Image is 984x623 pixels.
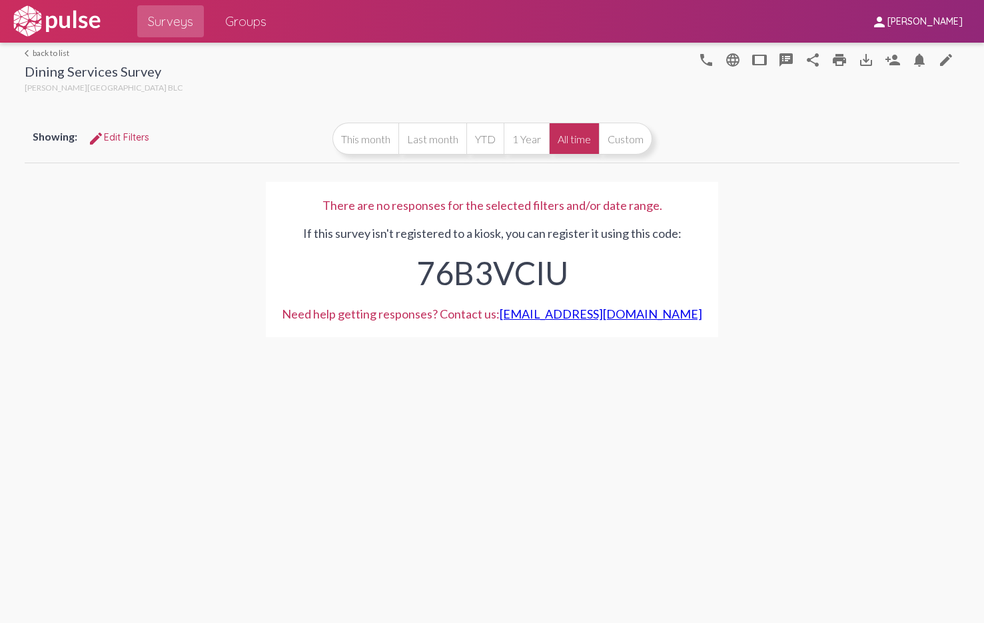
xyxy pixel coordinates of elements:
[225,9,266,33] span: Groups
[282,307,702,321] div: Need help getting responses? Contact us:
[282,241,702,299] div: 76B3VCIU
[861,9,973,33] button: [PERSON_NAME]
[398,123,466,155] button: Last month
[938,52,954,68] mat-icon: language
[11,5,103,38] img: white-logo.svg
[25,49,33,57] mat-icon: arrow_back_ios
[282,198,702,213] div: There are no responses for the selected filters and/or date range.
[215,5,277,37] a: Groups
[88,131,149,143] span: Edit Filters
[805,52,821,68] mat-icon: Share
[25,83,183,93] span: [PERSON_NAME][GEOGRAPHIC_DATA] BLC
[332,123,398,155] button: This month
[282,213,702,299] div: If this survey isn't registered to a kiosk, you can register it using this code:
[466,123,504,155] button: YTD
[778,52,794,68] mat-icon: speaker_notes
[871,14,887,30] mat-icon: person
[500,307,702,321] a: [EMAIL_ADDRESS][DOMAIN_NAME]
[698,52,714,68] mat-icon: language
[25,63,183,83] div: Dining Services Survey
[88,131,104,147] mat-icon: Edit Filters
[725,52,741,68] mat-icon: language
[137,5,204,37] a: Surveys
[504,123,549,155] button: 1 Year
[693,46,720,73] button: language
[720,46,746,73] button: language
[826,46,853,73] a: print
[25,48,183,58] a: back to list
[33,130,77,143] span: Showing:
[549,123,599,155] button: All time
[885,52,901,68] mat-icon: Person
[751,52,767,68] mat-icon: tablet
[911,52,927,68] mat-icon: Bell
[887,16,963,28] span: [PERSON_NAME]
[799,46,826,73] button: Share
[831,52,847,68] mat-icon: print
[773,46,799,73] button: speaker_notes
[906,46,933,73] button: Bell
[853,46,879,73] button: Download
[746,46,773,73] button: tablet
[148,9,193,33] span: Surveys
[933,46,959,73] a: language
[599,123,652,155] button: Custom
[77,125,160,149] button: Edit FiltersEdit Filters
[858,52,874,68] mat-icon: Download
[879,46,906,73] button: Person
